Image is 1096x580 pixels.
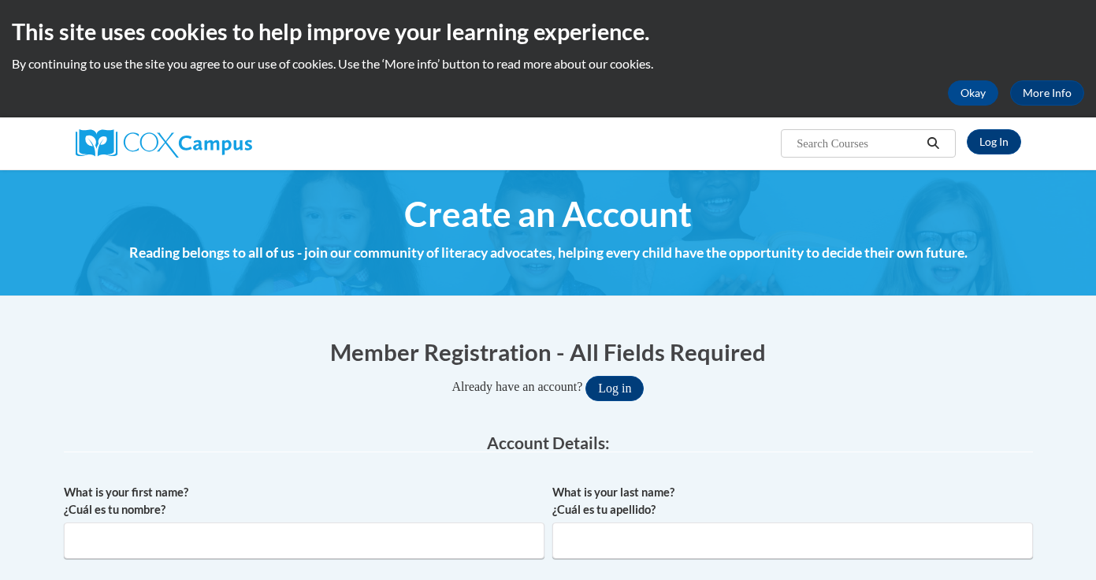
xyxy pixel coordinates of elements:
[64,484,544,519] label: What is your first name? ¿Cuál es tu nombre?
[585,376,644,401] button: Log in
[795,134,921,153] input: Search Courses
[64,522,544,559] input: Metadata input
[552,484,1033,519] label: What is your last name? ¿Cuál es tu apellido?
[12,16,1084,47] h2: This site uses cookies to help improve your learning experience.
[76,129,252,158] img: Cox Campus
[948,80,998,106] button: Okay
[12,55,1084,72] p: By continuing to use the site you agree to our use of cookies. Use the ‘More info’ button to read...
[452,380,583,393] span: Already have an account?
[1010,80,1084,106] a: More Info
[921,134,945,153] button: Search
[64,243,1033,263] h4: Reading belongs to all of us - join our community of literacy advocates, helping every child have...
[404,193,692,235] span: Create an Account
[487,433,610,452] span: Account Details:
[967,129,1021,154] a: Log In
[64,336,1033,368] h1: Member Registration - All Fields Required
[552,522,1033,559] input: Metadata input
